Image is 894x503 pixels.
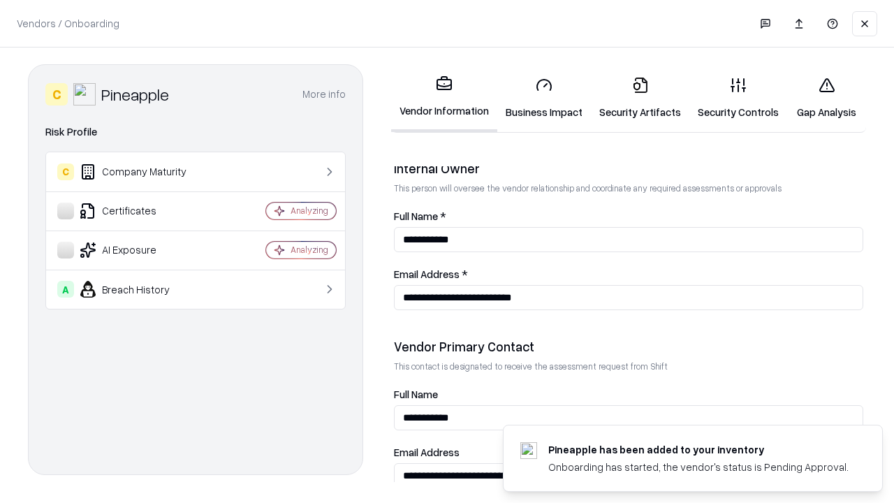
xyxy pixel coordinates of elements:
div: Vendor Primary Contact [394,338,863,355]
div: C [45,83,68,105]
a: Gap Analysis [787,66,866,131]
div: Risk Profile [45,124,346,140]
a: Security Controls [689,66,787,131]
label: Full Name [394,389,863,400]
a: Business Impact [497,66,591,131]
p: This contact is designated to receive the assessment request from Shift [394,360,863,372]
label: Email Address * [394,269,863,279]
div: Analyzing [291,244,328,256]
a: Security Artifacts [591,66,689,131]
img: Pineapple [73,83,96,105]
label: Full Name * [394,211,863,221]
div: Analyzing [291,205,328,217]
div: Onboarding has started, the vendor's status is Pending Approval. [548,460,849,474]
div: Pineapple has been added to your inventory [548,442,849,457]
button: More info [302,82,346,107]
div: AI Exposure [57,242,224,258]
div: Certificates [57,203,224,219]
div: Pineapple [101,83,169,105]
div: A [57,281,74,298]
div: C [57,163,74,180]
a: Vendor Information [391,64,497,132]
p: Vendors / Onboarding [17,16,119,31]
p: This person will oversee the vendor relationship and coordinate any required assessments or appro... [394,182,863,194]
div: Internal Owner [394,160,863,177]
label: Email Address [394,447,863,458]
div: Breach History [57,281,224,298]
div: Company Maturity [57,163,224,180]
img: pineappleenergy.com [520,442,537,459]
